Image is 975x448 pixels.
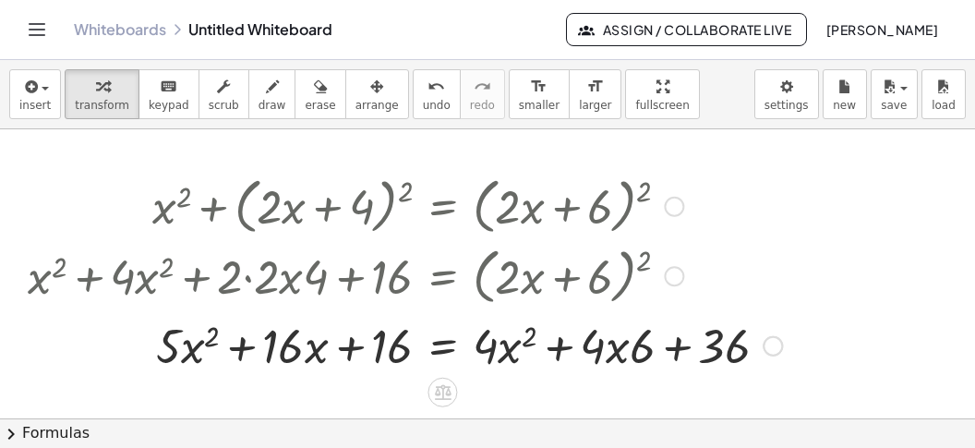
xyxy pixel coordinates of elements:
span: arrange [355,99,399,112]
span: save [881,99,907,112]
button: scrub [199,69,249,119]
button: format_sizesmaller [509,69,570,119]
button: keyboardkeypad [138,69,199,119]
div: Apply the same math to both sides of the equation [427,377,457,406]
button: [PERSON_NAME] [811,13,953,46]
span: keypad [149,99,189,112]
span: smaller [519,99,560,112]
span: insert [19,99,51,112]
button: undoundo [413,69,461,119]
span: scrub [209,99,239,112]
button: settings [754,69,819,119]
span: settings [764,99,809,112]
button: Toggle navigation [22,15,52,44]
span: fullscreen [635,99,689,112]
button: new [823,69,867,119]
button: Assign / Collaborate Live [566,13,807,46]
button: transform [65,69,139,119]
span: transform [75,99,129,112]
span: [PERSON_NAME] [825,21,938,38]
button: draw [248,69,296,119]
button: load [921,69,966,119]
i: format_size [530,76,548,98]
button: fullscreen [625,69,699,119]
i: format_size [586,76,604,98]
span: larger [579,99,611,112]
button: arrange [345,69,409,119]
span: redo [470,99,495,112]
i: undo [427,76,445,98]
button: redoredo [460,69,505,119]
span: load [932,99,956,112]
span: erase [305,99,335,112]
button: save [871,69,918,119]
a: Whiteboards [74,20,166,39]
button: format_sizelarger [569,69,621,119]
button: erase [295,69,345,119]
i: keyboard [160,76,177,98]
span: new [833,99,856,112]
button: insert [9,69,61,119]
span: Assign / Collaborate Live [582,21,791,38]
i: redo [474,76,491,98]
span: draw [259,99,286,112]
span: undo [423,99,451,112]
